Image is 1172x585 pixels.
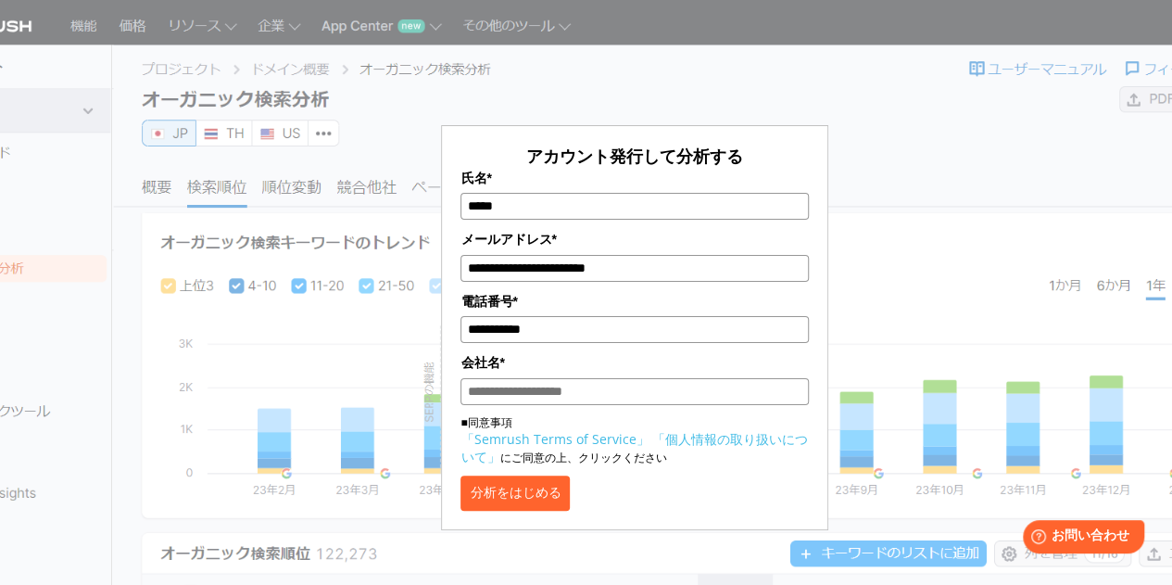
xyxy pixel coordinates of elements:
[460,414,808,466] p: ■同意事項 にご同意の上、クリックください
[460,291,808,312] label: 電話番号*
[460,229,808,249] label: メールアドレス*
[460,430,807,465] a: 「個人情報の取り扱いについて」
[1007,513,1152,565] iframe: Help widget launcher
[526,145,743,167] span: アカウント発行して分析する
[460,476,570,511] button: 分析をはじめる
[460,430,649,448] a: 「Semrush Terms of Service」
